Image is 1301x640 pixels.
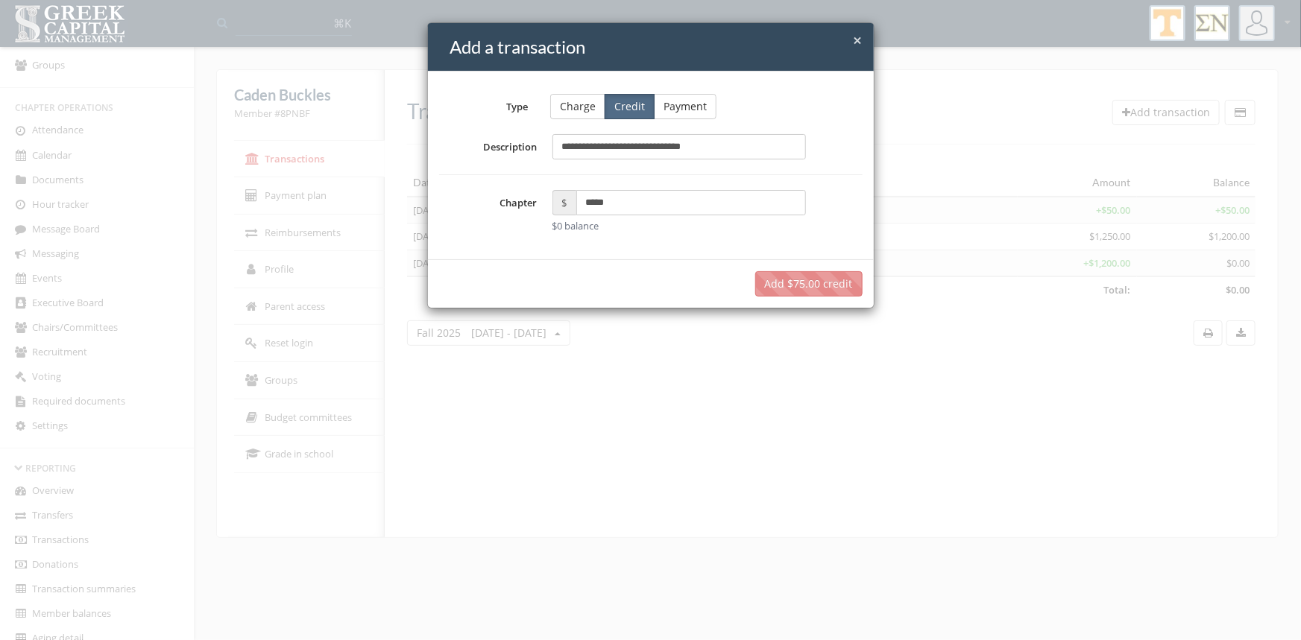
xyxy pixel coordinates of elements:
[552,219,807,233] div: $0 balance
[654,94,716,119] button: Payment
[550,94,605,119] button: Charge
[854,30,863,51] span: ×
[450,34,863,60] h4: Add a transaction
[428,95,540,114] label: Type
[605,94,655,119] button: Credit
[552,190,576,215] span: $
[439,134,545,159] label: Description
[755,271,863,297] button: Add $75.00 credit
[439,190,545,233] label: Chapter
